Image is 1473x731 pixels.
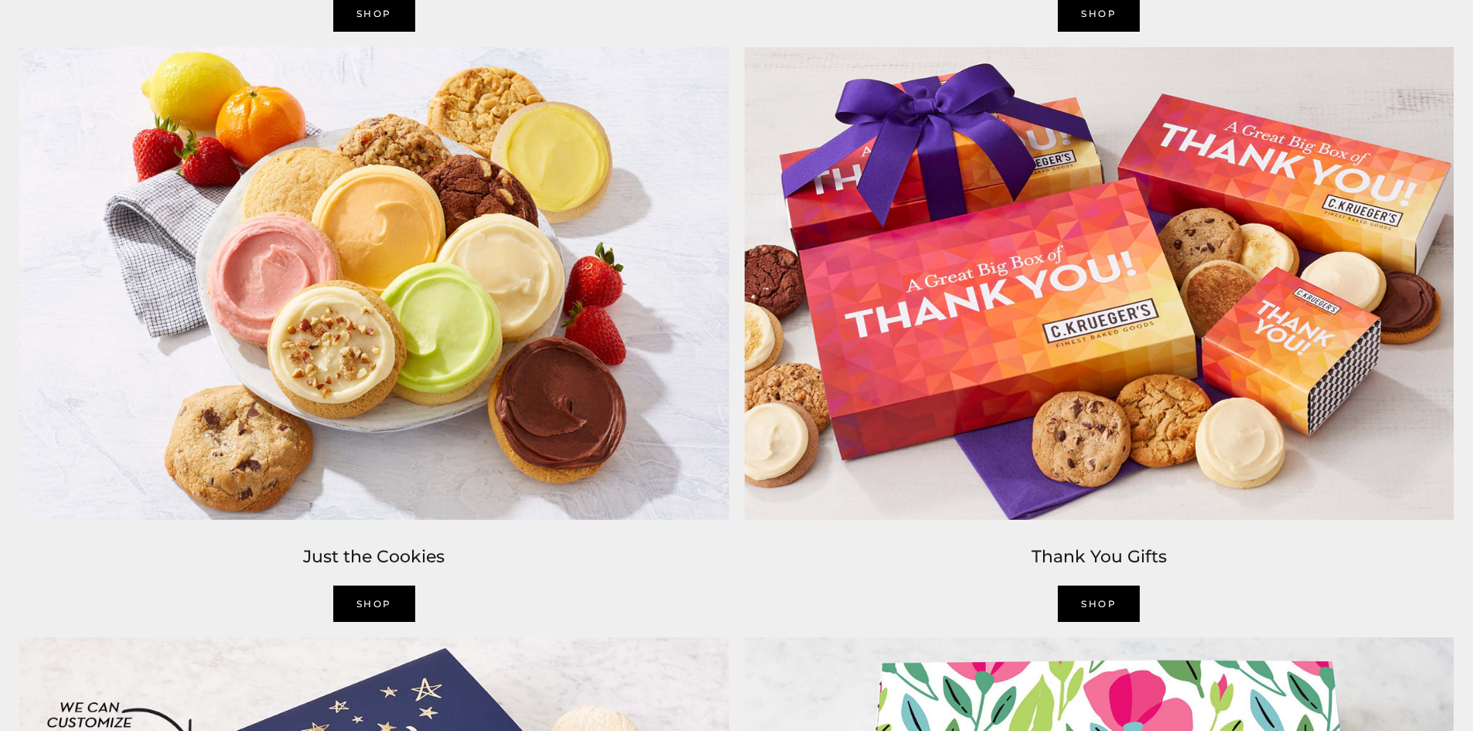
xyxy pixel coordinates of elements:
[1058,586,1140,622] a: shop
[745,543,1454,571] h2: Thank You Gifts
[12,39,737,528] img: C.Krueger’s image
[333,586,415,622] a: Shop
[19,543,729,571] h2: Just the Cookies
[737,39,1462,528] img: C.Krueger’s image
